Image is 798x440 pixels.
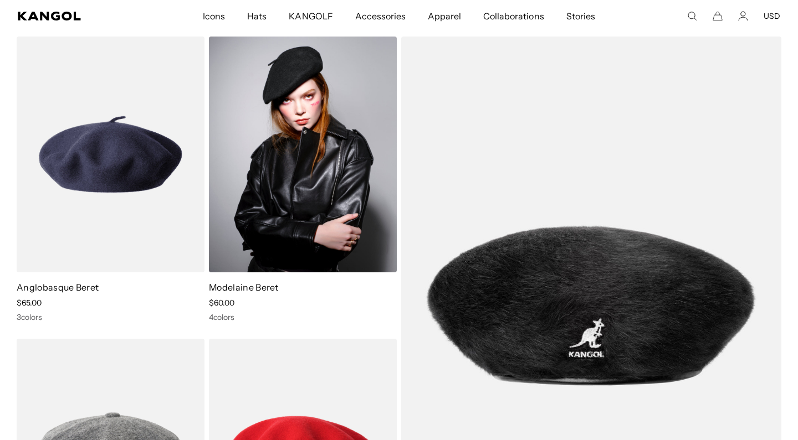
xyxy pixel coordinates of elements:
span: $65.00 [17,298,42,308]
button: Cart [713,11,723,21]
button: USD [764,11,780,21]
img: Modelaine Beret [209,37,397,272]
a: Kangol [18,12,134,20]
div: 4 colors [209,312,397,322]
a: Anglobasque Beret [17,282,99,293]
div: 3 colors [17,312,204,322]
a: Modelaine Beret [209,282,279,293]
img: Anglobasque Beret [17,37,204,272]
summary: Search here [687,11,697,21]
a: Account [738,11,748,21]
span: $60.00 [209,298,234,308]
